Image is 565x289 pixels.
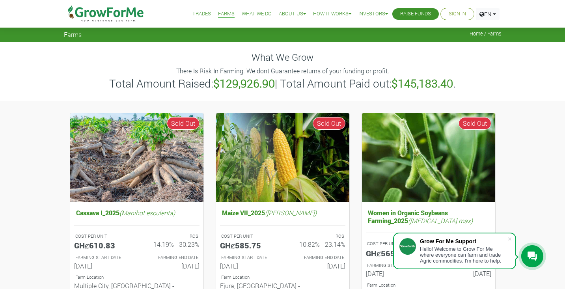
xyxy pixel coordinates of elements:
[65,66,500,76] p: There Is Risk In Farming. We dont Guarantee returns of your funding or profit.
[74,241,131,250] h5: GHȼ610.83
[75,254,130,261] p: FARMING START DATE
[279,10,306,18] a: About Us
[143,262,200,270] h6: [DATE]
[420,246,507,264] div: Hello! Welcome to Grow For Me where everyone can farm and trade Agric commodities. I'm here to help.
[144,233,198,240] p: ROS
[144,254,198,261] p: FARMING END DATE
[75,274,198,281] p: Location of Farm
[400,10,431,18] a: Raise Funds
[216,113,349,203] img: growforme image
[289,262,345,270] h6: [DATE]
[192,10,211,18] a: Trades
[213,76,275,91] b: $129,926.90
[64,52,502,63] h4: What We Grow
[367,282,490,289] p: Location of Farm
[408,216,473,225] i: ([MEDICAL_DATA] max)
[290,233,344,240] p: ROS
[434,270,491,277] h6: [DATE]
[74,262,131,270] h6: [DATE]
[221,233,276,240] p: COST PER UNIT
[289,241,345,248] h6: 10.82% - 23.14%
[242,10,272,18] a: What We Do
[366,270,423,277] h6: [DATE]
[220,262,277,270] h6: [DATE]
[218,10,235,18] a: Farms
[74,207,200,218] h5: Cassava I_2025
[70,113,203,203] img: growforme image
[476,8,500,20] a: EN
[143,241,200,248] h6: 14.19% - 30.23%
[220,207,345,218] h5: Maize VII_2025
[362,113,495,203] img: growforme image
[459,117,491,130] span: Sold Out
[449,10,466,18] a: Sign In
[64,31,82,38] span: Farms
[265,209,317,217] i: ([PERSON_NAME])
[367,262,421,269] p: FARMING START DATE
[221,254,276,261] p: FARMING START DATE
[167,117,200,130] span: Sold Out
[75,233,130,240] p: COST PER UNIT
[470,31,502,37] span: Home / Farms
[119,209,175,217] i: (Manihot esculenta)
[65,77,500,90] h3: Total Amount Raised: | Total Amount Paid out: .
[221,274,344,281] p: Location of Farm
[313,10,351,18] a: How it Works
[290,254,344,261] p: FARMING END DATE
[420,238,507,244] div: Grow For Me Support
[367,241,421,247] p: COST PER UNIT
[313,117,345,130] span: Sold Out
[366,248,423,258] h5: GHȼ565.99
[220,241,277,250] h5: GHȼ585.75
[358,10,388,18] a: Investors
[366,207,491,226] h5: Women in Organic Soybeans Farming_2025
[392,76,453,91] b: $145,183.40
